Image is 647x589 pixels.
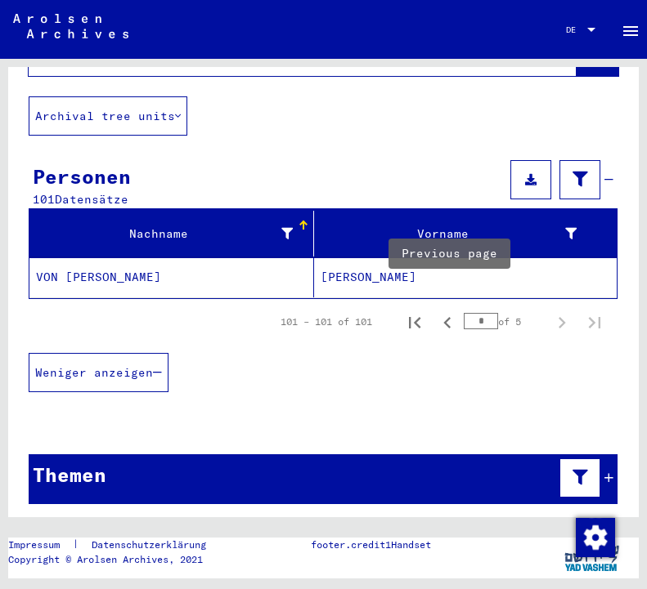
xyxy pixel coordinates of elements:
[29,257,314,297] mat-cell: VON [PERSON_NAME]
[314,211,618,257] mat-header-cell: Vorname
[578,306,611,338] button: Last page
[321,225,577,243] div: Vorname
[8,538,73,552] a: Impressum
[314,257,618,297] mat-cell: [PERSON_NAME]
[576,518,615,557] img: Zustimmung ändern
[36,225,293,243] div: Nachname
[614,13,647,46] button: Toggle sidenav
[431,306,464,338] button: Previous page
[8,552,226,567] p: Copyright © Arolsen Archives, 2021
[29,96,187,136] button: Archival tree units
[35,365,153,380] span: Weniger anzeigen
[621,21,640,41] mat-icon: Side nav toggle icon
[546,306,578,338] button: Next page
[13,14,128,38] img: Arolsen_neg.svg
[566,25,584,34] span: DE
[464,314,546,329] div: of 5
[281,315,372,329] div: 101 – 101 of 101
[575,517,614,556] div: Zustimmung ändern
[321,221,598,247] div: Vorname
[55,192,128,207] span: Datensätze
[79,538,226,552] a: Datenschutzerklärung
[311,538,431,552] p: footer.credit1Handset
[29,353,168,392] button: Weniger anzeigen
[36,221,313,247] div: Nachname
[398,306,431,338] button: First page
[29,211,314,257] mat-header-cell: Nachname
[8,538,226,552] div: |
[561,538,622,578] img: yv_logo.png
[33,162,131,191] div: Personen
[33,460,106,489] div: Themen
[33,192,55,207] span: 101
